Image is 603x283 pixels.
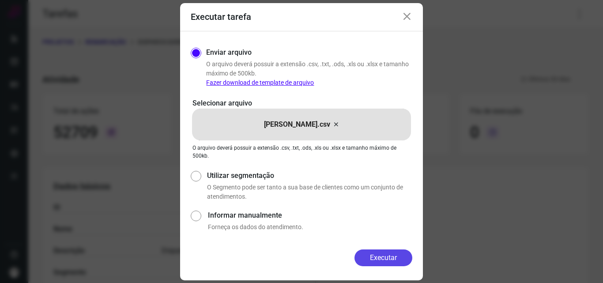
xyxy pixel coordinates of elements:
p: O Segmento pode ser tanto a sua base de clientes como um conjunto de atendimentos. [207,183,412,201]
p: Selecionar arquivo [192,98,411,109]
label: Informar manualmente [208,210,412,221]
a: Fazer download de template de arquivo [206,79,314,86]
label: Enviar arquivo [206,47,252,58]
p: Forneça os dados do atendimento. [208,223,412,232]
label: Utilizar segmentação [207,170,412,181]
h3: Executar tarefa [191,11,251,22]
p: O arquivo deverá possuir a extensão .csv, .txt, .ods, .xls ou .xlsx e tamanho máximo de 500kb. [192,144,411,160]
p: O arquivo deverá possuir a extensão .csv, .txt, .ods, .xls ou .xlsx e tamanho máximo de 500kb. [206,60,412,87]
p: [PERSON_NAME].csv [264,119,330,130]
button: Executar [354,249,412,266]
